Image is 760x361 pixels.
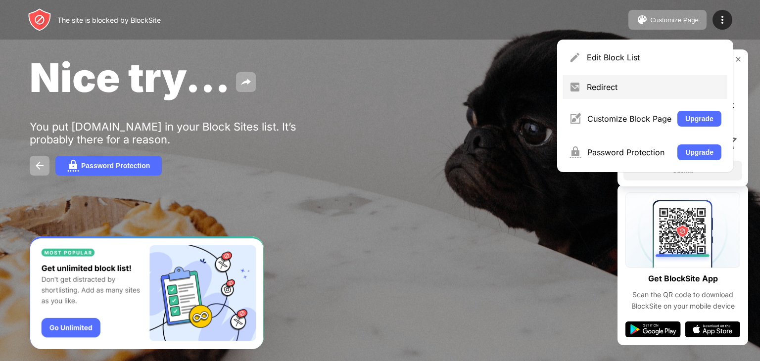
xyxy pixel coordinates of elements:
[28,8,51,32] img: header-logo.svg
[587,147,671,157] div: Password Protection
[55,156,162,176] button: Password Protection
[240,76,252,88] img: share.svg
[30,236,264,350] iframe: Banner
[587,114,671,124] div: Customize Block Page
[569,113,581,125] img: menu-customize.svg
[716,14,728,26] img: menu-icon.svg
[30,120,335,146] div: You put [DOMAIN_NAME] in your Block Sites list. It’s probably there for a reason.
[67,160,79,172] img: password.svg
[30,53,230,101] span: Nice try...
[734,55,742,63] img: rate-us-close.svg
[677,144,721,160] button: Upgrade
[628,10,707,30] button: Customize Page
[625,192,740,268] img: qrcode.svg
[685,321,740,337] img: app-store.svg
[569,81,581,93] img: menu-redirect.svg
[569,51,581,63] img: menu-pencil.svg
[625,289,740,312] div: Scan the QR code to download BlockSite on your mobile device
[34,160,46,172] img: back.svg
[57,16,161,24] div: The site is blocked by BlockSite
[587,52,721,62] div: Edit Block List
[677,111,721,127] button: Upgrade
[648,271,718,286] div: Get BlockSite App
[636,14,648,26] img: pallet.svg
[587,82,721,92] div: Redirect
[625,321,681,337] img: google-play.svg
[569,146,581,158] img: menu-password.svg
[650,16,699,24] div: Customize Page
[81,162,150,170] div: Password Protection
